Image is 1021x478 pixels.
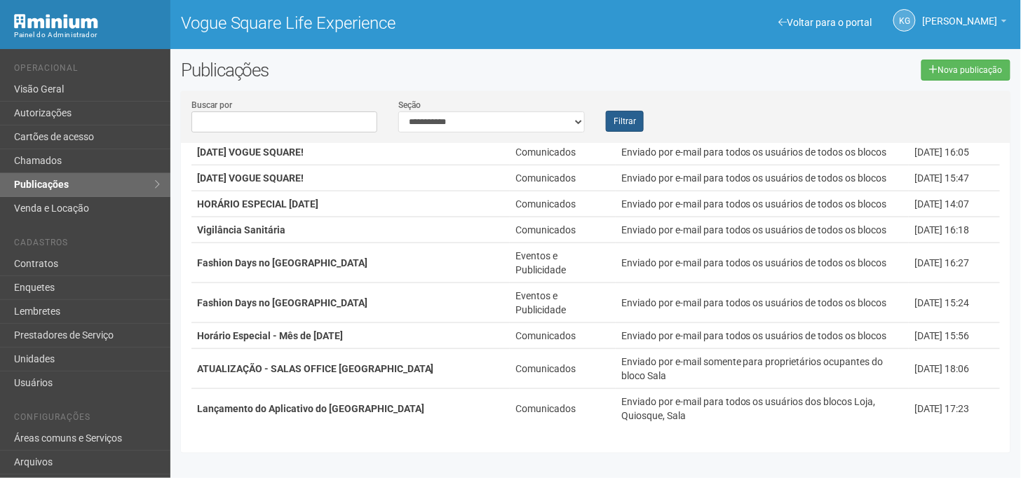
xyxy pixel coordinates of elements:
td: Eventos e Publicidade [510,283,616,323]
strong: Fashion Days no [GEOGRAPHIC_DATA] [197,297,367,308]
td: Comunicados [510,389,616,429]
td: [DATE] 17:23 [909,389,1000,429]
td: Comunicados [510,165,616,191]
button: Filtrar [606,111,644,132]
td: Enviado por e-mail para todos os usuários de todos os blocos [616,323,909,349]
div: Painel do Administrador [14,29,160,41]
td: Enviado por e-mail para todos os usuários de todos os blocos [616,283,909,323]
label: Seção [398,99,421,111]
td: Comunicados [510,349,616,389]
a: Nova publicação [921,60,1010,81]
li: Operacional [14,63,160,78]
td: Enviado por e-mail para todos os usuários de todos os blocos [616,165,909,191]
td: Enviado por e-mail para todos os usuários de todos os blocos [616,191,909,217]
td: Enviado por e-mail para todos os usuários dos blocos Loja, Quiosque, Sala [616,389,909,429]
td: Eventos e Publicidade [510,243,616,283]
strong: Fashion Days no [GEOGRAPHIC_DATA] [197,257,367,268]
td: Comunicados [510,323,616,349]
td: Enviado por e-mail para todos os usuários de todos os blocos [616,243,909,283]
td: Enviado por e-mail para todos os usuários de todos os blocos [616,139,909,165]
a: Voltar para o portal [779,17,872,28]
strong: Lançamento do Aplicativo do [GEOGRAPHIC_DATA] [197,403,424,414]
a: KG [893,9,916,32]
h1: Vogue Square Life Experience [181,14,586,32]
strong: [DATE] VOGUE SQUARE! [197,146,304,158]
img: Minium [14,14,98,29]
td: Enviado por e-mail somente para proprietários ocupantes do bloco Sala [616,349,909,389]
h2: Publicações [181,60,515,81]
li: Cadastros [14,238,160,252]
td: [DATE] 15:47 [909,165,1000,191]
a: [PERSON_NAME] [923,18,1007,29]
li: Configurações [14,412,160,427]
td: [DATE] 16:27 [909,243,1000,283]
td: [DATE] 16:05 [909,139,1000,165]
td: [DATE] 18:06 [909,349,1000,389]
strong: Vigilância Sanitária [197,224,285,235]
td: Comunicados [510,217,616,243]
td: [DATE] 16:18 [909,217,1000,243]
strong: ATUALIZAÇÃO - SALAS OFFICE [GEOGRAPHIC_DATA] [197,363,434,374]
span: Karina Godoy [923,2,998,27]
td: Enviado por e-mail para todos os usuários de todos os blocos [616,217,909,243]
strong: HORÁRIO ESPECIAL [DATE] [197,198,318,210]
td: Comunicados [510,191,616,217]
strong: [DATE] VOGUE SQUARE! [197,172,304,184]
td: [DATE] 15:24 [909,283,1000,323]
td: [DATE] 15:56 [909,323,1000,349]
strong: Horário Especial - Mês de [DATE] [197,330,343,341]
label: Buscar por [191,99,232,111]
td: Comunicados [510,139,616,165]
td: [DATE] 14:07 [909,191,1000,217]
